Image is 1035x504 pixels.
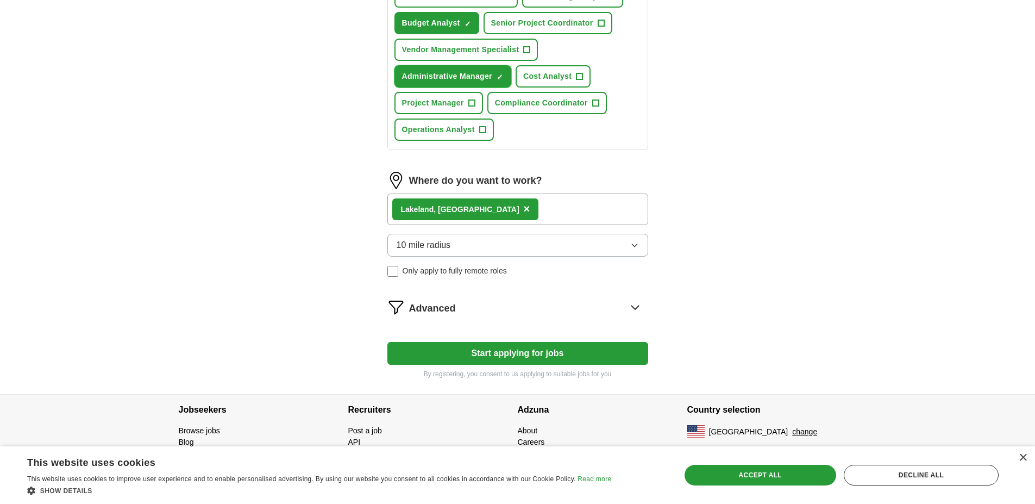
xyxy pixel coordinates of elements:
label: Where do you want to work? [409,173,542,188]
span: ✓ [465,20,471,28]
button: Start applying for jobs [387,342,648,365]
img: location.png [387,172,405,189]
div: Decline all [844,465,999,486]
a: API [348,438,361,446]
span: Advanced [409,301,456,316]
span: Project Manager [402,97,464,109]
div: Close [1019,454,1027,462]
span: Only apply to fully remote roles [403,265,507,277]
span: Vendor Management Specialist [402,44,519,55]
strong: Lakel [401,205,421,214]
span: Compliance Coordinator [495,97,588,109]
span: Show details [40,487,92,495]
span: × [524,203,530,215]
button: Project Manager [394,92,483,114]
button: Senior Project Coordinator [484,12,612,34]
button: Cost Analyst [516,65,591,88]
h4: Country selection [687,395,857,425]
div: and, [GEOGRAPHIC_DATA] [401,204,519,215]
button: Compliance Coordinator [487,92,607,114]
button: Vendor Management Specialist [394,39,538,61]
p: By registering, you consent to us applying to suitable jobs for you [387,369,648,379]
a: Read more, opens a new window [578,475,611,483]
span: 10 mile radius [397,239,451,252]
span: This website uses cookies to improve user experience and to enable personalised advertising. By u... [27,475,576,483]
input: Only apply to fully remote roles [387,266,398,277]
a: Blog [179,438,194,446]
span: ✓ [497,73,503,82]
span: Operations Analyst [402,124,475,135]
span: Senior Project Coordinator [491,17,593,29]
div: Show details [27,485,611,496]
div: Accept all [685,465,836,486]
img: US flag [687,425,705,438]
span: Budget Analyst [402,17,460,29]
button: Operations Analyst [394,119,494,141]
div: This website uses cookies [27,453,584,469]
span: Administrative Manager [402,71,492,82]
span: [GEOGRAPHIC_DATA] [709,426,788,438]
a: Careers [518,438,545,446]
button: Budget Analyst✓ [394,12,479,34]
a: Post a job [348,426,382,435]
a: About [518,426,538,435]
button: 10 mile radius [387,234,648,257]
span: Cost Analyst [523,71,572,82]
a: Browse jobs [179,426,220,435]
button: change [792,426,817,438]
img: filter [387,298,405,316]
button: Administrative Manager✓ [394,65,511,88]
button: × [524,201,530,217]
